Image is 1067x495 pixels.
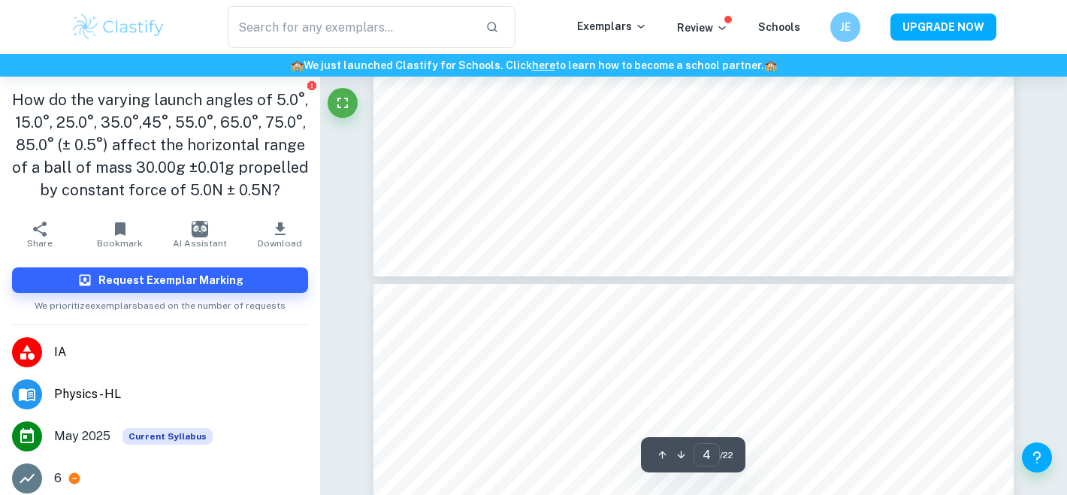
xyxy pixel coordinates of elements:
[240,213,321,255] button: Download
[35,293,286,312] span: We prioritize exemplars based on the number of requests
[173,238,227,249] span: AI Assistant
[306,80,317,91] button: Report issue
[80,213,161,255] button: Bookmark
[577,18,647,35] p: Exemplars
[12,267,308,293] button: Request Exemplar Marking
[764,59,777,71] span: 🏫
[837,19,854,35] h6: JE
[3,57,1064,74] h6: We just launched Clastify for Schools. Click to learn how to become a school partner.
[228,6,473,48] input: Search for any exemplars...
[54,427,110,445] span: May 2025
[160,213,240,255] button: AI Assistant
[192,221,208,237] img: AI Assistant
[54,469,62,487] p: 6
[291,59,304,71] span: 🏫
[27,238,53,249] span: Share
[71,12,166,42] img: Clastify logo
[532,59,555,71] a: here
[12,89,308,201] h1: How do the varying launch angles of 5.0°, 15.0°, 25.0°, 35.0°,45°, 55.0°, 65.0°, 75.0°, 85.0° (± ...
[97,238,143,249] span: Bookmark
[830,12,860,42] button: JE
[122,428,213,445] span: Current Syllabus
[258,238,302,249] span: Download
[720,448,733,462] span: / 22
[54,385,308,403] span: Physics - HL
[677,20,728,36] p: Review
[122,428,213,445] div: This exemplar is based on the current syllabus. Feel free to refer to it for inspiration/ideas wh...
[758,21,800,33] a: Schools
[98,272,243,288] h6: Request Exemplar Marking
[54,343,308,361] span: IA
[890,14,996,41] button: UPGRADE NOW
[328,88,358,118] button: Fullscreen
[1022,442,1052,472] button: Help and Feedback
